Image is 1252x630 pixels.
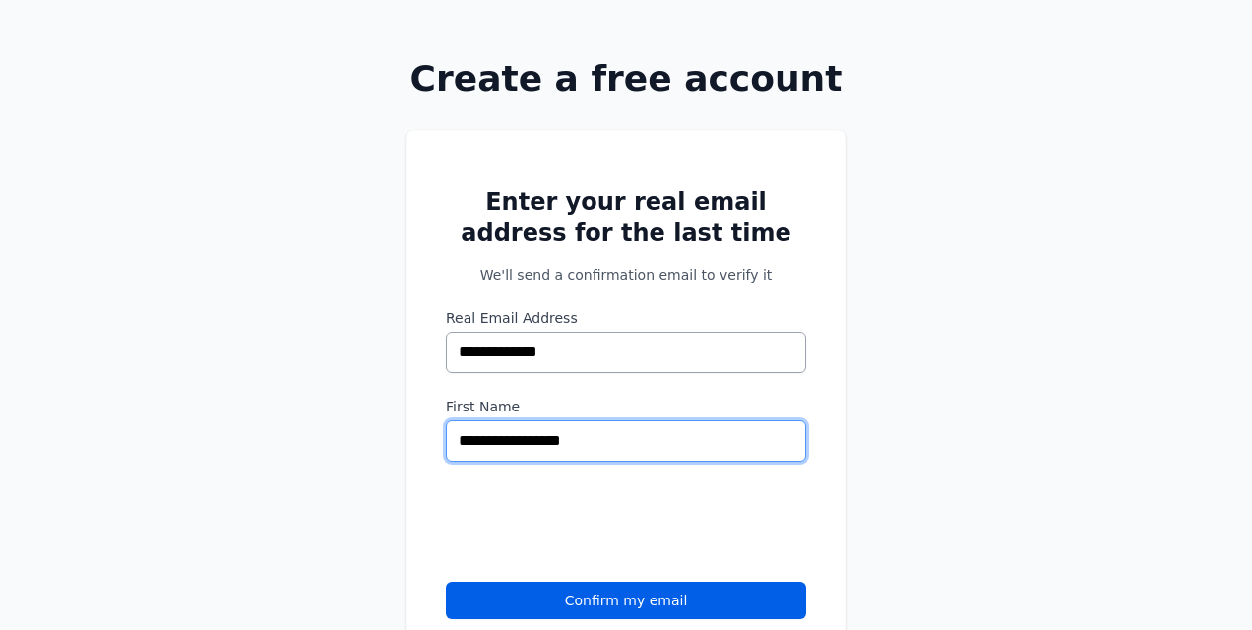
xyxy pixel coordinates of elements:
[446,397,806,416] label: First Name
[446,186,806,249] h2: Enter your real email address for the last time
[446,582,806,619] button: Confirm my email
[343,59,909,98] h1: Create a free account
[446,485,745,562] iframe: reCAPTCHA
[446,265,806,284] p: We'll send a confirmation email to verify it
[446,308,806,328] label: Real Email Address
